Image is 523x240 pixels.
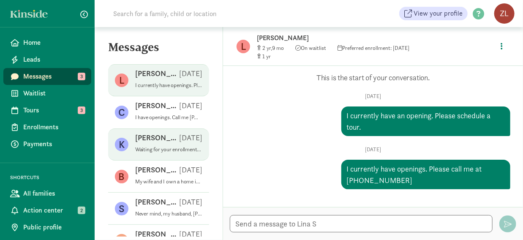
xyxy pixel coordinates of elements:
span: Payments [23,139,84,149]
a: Messages 3 [3,68,91,85]
p: [DATE] [179,101,202,111]
p: [DATE] [179,197,202,207]
span: Messages [23,71,84,82]
p: [PERSON_NAME] [135,165,179,175]
input: Search for a family, child or location [108,5,345,22]
p: [PERSON_NAME] [135,133,179,143]
a: Public profile [3,219,91,236]
p: [PERSON_NAME] [135,101,179,111]
span: Action center [23,205,84,215]
span: All families [23,188,84,199]
span: 2 [78,207,85,214]
div: I currently have openings. Please call me at [PHONE_NUMBER] [341,160,510,189]
a: Action center 2 [3,202,91,219]
p: [DATE] [179,68,202,79]
a: All families [3,185,91,202]
p: [PERSON_NAME] [135,229,179,239]
span: On waitlist [295,44,326,52]
span: 2 [262,44,272,52]
figure: B [115,170,128,183]
p: My wife and I own a home in [GEOGRAPHIC_DATA]. Our [DEMOGRAPHIC_DATA] granddaughter, [PERSON_NAME... [135,178,202,185]
p: [PERSON_NAME] [135,68,179,79]
p: This is the start of your conversation. [236,73,510,83]
div: I currently have an opening. Please schedule a tour. [341,106,510,136]
p: [PERSON_NAME] [135,197,179,207]
figure: S [115,202,128,215]
span: Tours [23,105,84,115]
span: Leads [23,55,84,65]
h5: Messages [95,41,223,61]
p: Waiting for your enrollment. Call me [PHONE_NUMBER]. [135,146,202,153]
p: I currently have openings. Please call me at [PHONE_NUMBER] [135,82,202,89]
a: Leads [3,51,91,68]
p: [DATE] [179,165,202,175]
span: Home [23,38,84,48]
p: [DATE] [236,93,510,100]
p: [DATE] [179,229,202,239]
span: 3 [78,73,85,80]
span: 3 [78,106,85,114]
p: [DATE] [179,133,202,143]
span: Waitlist [23,88,84,98]
figure: C [115,106,128,119]
p: [PERSON_NAME] [257,32,494,44]
a: Enrollments [3,119,91,136]
p: [DATE] [236,146,510,153]
span: Enrollments [23,122,84,132]
a: Home [3,34,91,51]
p: I have openings. Call me [PHONE_NUMBER] [135,114,202,121]
span: Public profile [23,222,84,232]
figure: L [237,40,250,53]
a: View your profile [399,7,468,20]
span: 1 [262,53,271,60]
span: View your profile [414,8,463,19]
figure: K [115,138,128,151]
a: Waitlist [3,85,91,102]
p: Never mind, my husband, [PERSON_NAME], just spoke with you on the phone! We're going to come down... [135,210,202,217]
span: Preferred enrollment: [DATE] [338,44,409,52]
span: 9 [272,44,284,52]
a: Payments [3,136,91,153]
a: Tours 3 [3,102,91,119]
figure: L [115,74,128,87]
